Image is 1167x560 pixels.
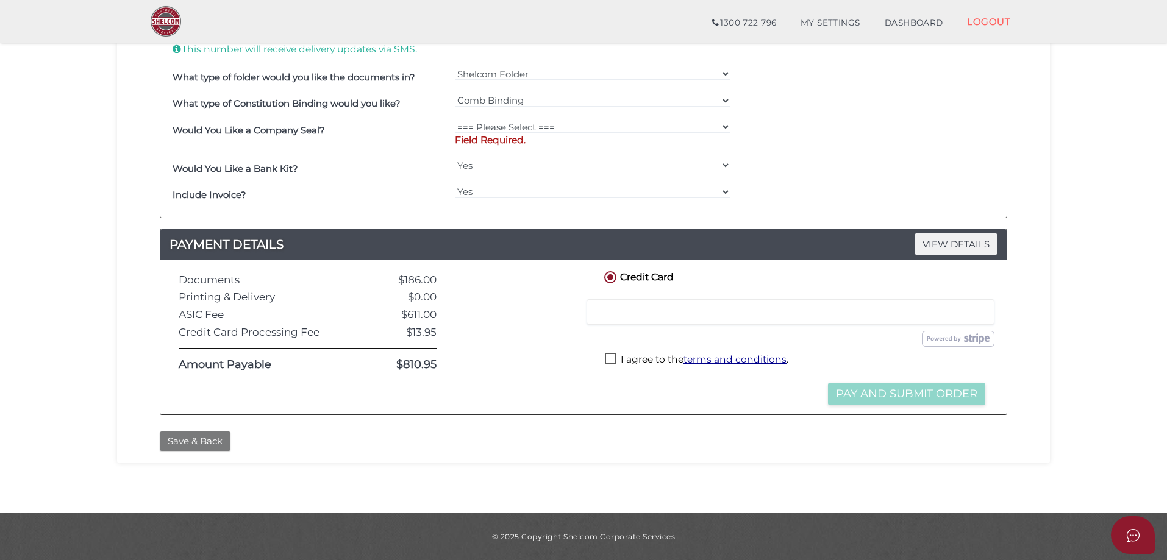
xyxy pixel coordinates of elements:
b: What type of Constitution Binding would you like? [173,97,401,109]
div: $13.95 [348,327,446,338]
div: $0.00 [348,291,446,303]
div: Printing & Delivery [170,291,348,303]
a: LOGOUT [955,9,1022,34]
button: Pay and Submit Order [828,383,985,405]
div: $611.00 [348,309,446,321]
a: DASHBOARD [873,11,955,35]
p: Field Required. [455,133,731,147]
button: Save & Back [160,431,230,452]
iframe: Secure card payment input frame [594,307,987,317]
div: $810.95 [348,359,446,371]
b: Would You Like a Company Seal? [173,124,325,136]
div: ASIC Fee [170,309,348,321]
b: Include Invoice? [173,189,246,200]
div: $186.00 [348,274,446,286]
img: stripe.png [922,331,994,347]
div: Amount Payable [170,359,348,371]
h4: PAYMENT DETAILS [160,235,1007,254]
div: Credit Card Processing Fee [170,327,348,338]
a: MY SETTINGS [788,11,873,35]
p: This number will receive delivery updates via SMS. [173,43,449,56]
b: Would You Like a Bank Kit? [173,163,298,174]
a: terms and conditions [683,353,787,365]
div: © 2025 Copyright Shelcom Corporate Services [126,531,1041,542]
label: Credit Card [602,269,674,284]
a: PAYMENT DETAILSVIEW DETAILS [160,235,1007,254]
span: VIEW DETAILS [915,233,997,255]
div: Documents [170,274,348,286]
b: What type of folder would you like the documents in? [173,71,415,83]
a: 1300 722 796 [700,11,788,35]
button: Open asap [1111,516,1155,554]
label: I agree to the . [605,353,788,368]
